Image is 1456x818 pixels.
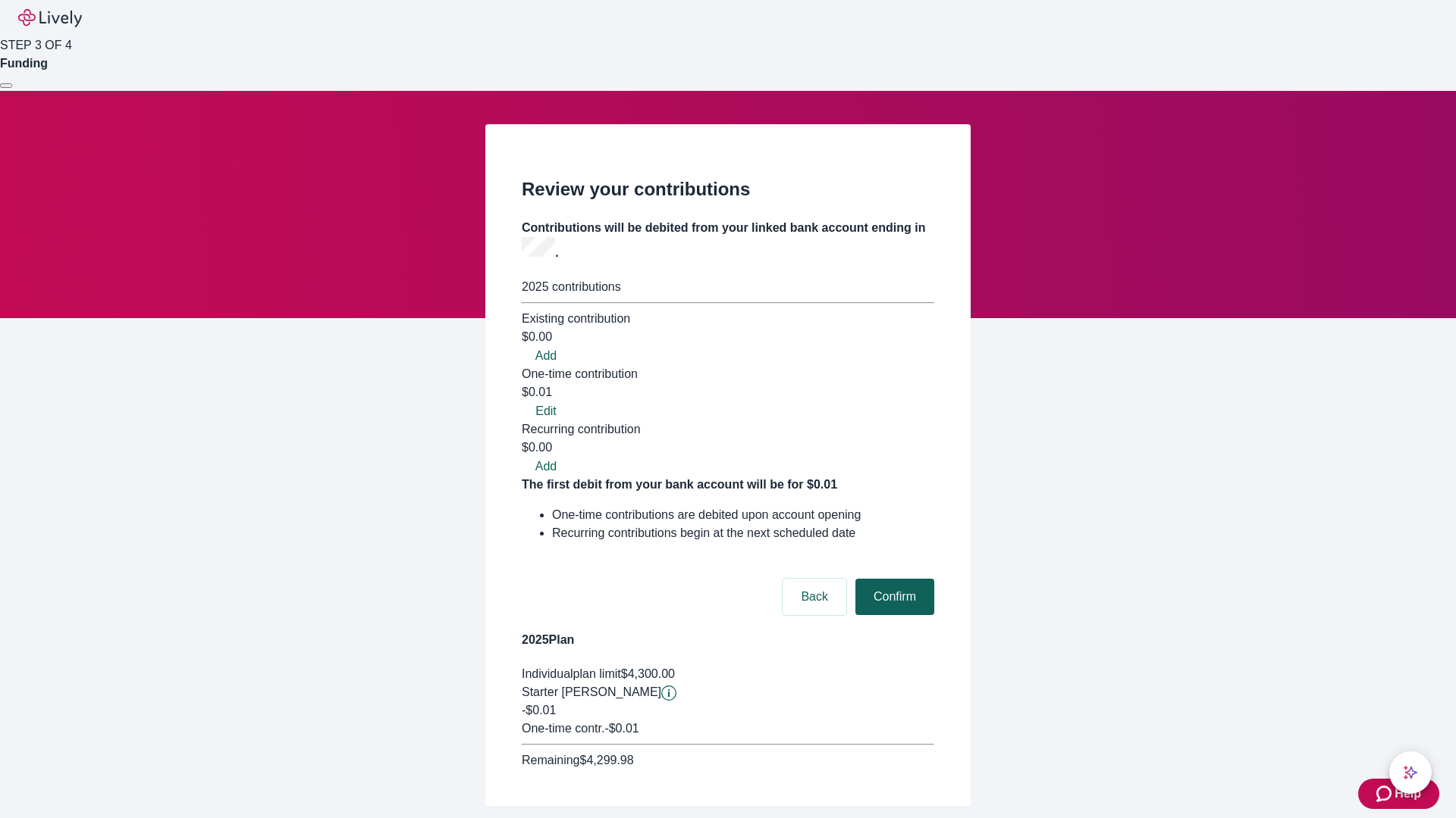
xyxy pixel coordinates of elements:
div: One-time contribution [522,365,934,383]
h4: 2025 Plan [522,631,934,649]
span: Starter [PERSON_NAME] [522,685,661,698]
h2: Review your contributions [522,176,934,203]
button: Add [522,457,570,476]
button: Edit [522,402,570,420]
div: $0.01 [522,383,934,401]
li: One-time contributions are debited upon account opening [552,506,934,524]
button: chat [1389,751,1432,794]
div: $0.00 [522,328,934,346]
div: 2025 contributions [522,278,934,296]
div: Recurring contribution [522,420,934,439]
button: Lively will contribute $0.01 to establish your account [661,685,676,701]
button: Back [783,579,846,615]
svg: Lively AI Assistant [1403,765,1418,780]
div: $0.00 [522,439,934,457]
img: Lively [18,9,82,27]
h4: Contributions will be debited from your linked bank account ending in . [522,219,934,262]
span: $4,300.00 [621,667,675,680]
li: Recurring contributions begin at the next scheduled date [552,524,934,542]
strong: The first debit from your bank account will be for $0.01 [522,478,837,491]
span: Individual plan limit [522,667,621,680]
button: Confirm [855,579,934,615]
div: Existing contribution [522,310,934,328]
span: -$0.01 [522,704,556,717]
span: $4,299.98 [579,754,633,766]
button: Add [522,347,570,365]
span: Help [1395,785,1421,803]
span: One-time contr. [522,722,604,735]
span: - $0.01 [604,722,639,735]
button: Zendesk support iconHelp [1358,779,1439,809]
svg: Starter penny details [661,685,676,701]
svg: Zendesk support icon [1376,785,1395,803]
span: Remaining [522,754,579,766]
